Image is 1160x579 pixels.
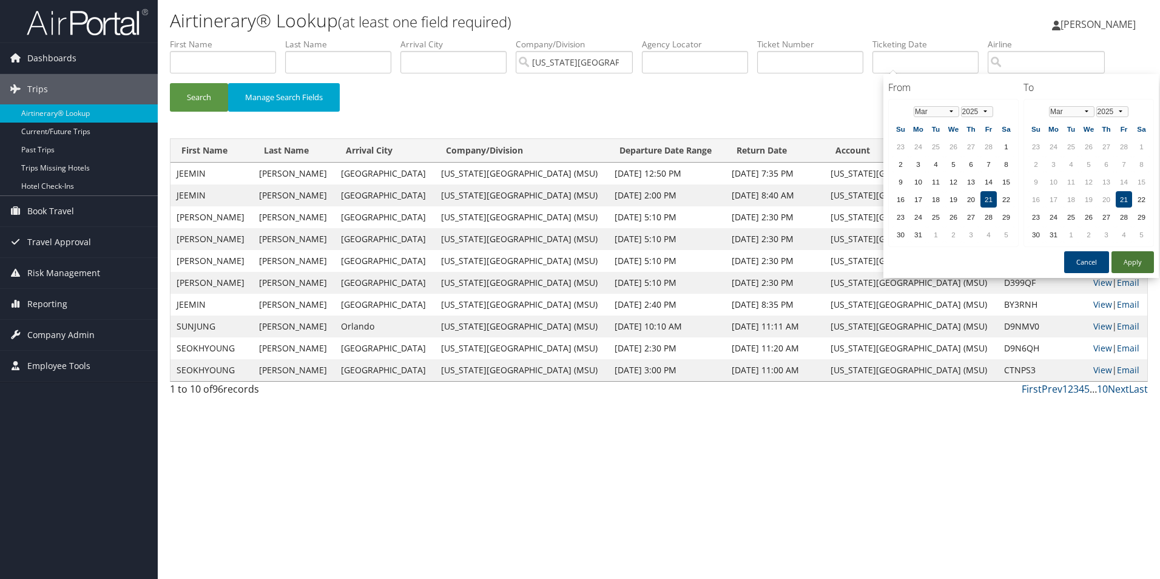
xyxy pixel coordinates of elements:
[1081,156,1097,172] td: 5
[1028,156,1044,172] td: 2
[335,250,434,272] td: [GEOGRAPHIC_DATA]
[824,206,998,228] td: [US_STATE][GEOGRAPHIC_DATA] (MSU)
[757,38,872,50] label: Ticket Number
[824,163,998,185] td: [US_STATE][GEOGRAPHIC_DATA] (MSU)
[726,139,824,163] th: Return Date: activate to sort column ascending
[892,191,909,208] td: 16
[824,337,998,359] td: [US_STATE][GEOGRAPHIC_DATA] (MSU)
[170,83,228,112] button: Search
[335,206,434,228] td: [GEOGRAPHIC_DATA]
[1084,382,1090,396] a: 5
[1098,174,1114,190] td: 13
[1098,121,1114,137] th: Th
[1116,209,1132,225] td: 28
[27,227,91,257] span: Travel Approval
[170,228,253,250] td: [PERSON_NAME]
[892,174,909,190] td: 9
[1093,277,1112,288] a: View
[435,185,609,206] td: [US_STATE][GEOGRAPHIC_DATA] (MSU)
[335,163,434,185] td: [GEOGRAPHIC_DATA]
[609,359,726,381] td: [DATE] 3:00 PM
[726,228,824,250] td: [DATE] 2:30 PM
[1028,121,1044,137] th: Su
[945,174,962,190] td: 12
[892,138,909,155] td: 23
[726,294,824,316] td: [DATE] 8:35 PM
[963,191,979,208] td: 20
[928,156,944,172] td: 4
[1045,138,1062,155] td: 24
[872,38,988,50] label: Ticketing Date
[1097,382,1108,396] a: 10
[892,156,909,172] td: 2
[1116,156,1132,172] td: 7
[253,316,336,337] td: [PERSON_NAME]
[1042,382,1062,396] a: Prev
[1081,226,1097,243] td: 2
[1111,251,1154,273] button: Apply
[1081,121,1097,137] th: We
[1081,191,1097,208] td: 19
[435,139,609,163] th: Company/Division
[170,163,253,185] td: JEEMIN
[928,191,944,208] td: 18
[726,206,824,228] td: [DATE] 2:30 PM
[1022,382,1042,396] a: First
[1063,121,1079,137] th: Tu
[998,316,1087,337] td: D9NMV0
[609,139,726,163] th: Departure Date Range: activate to sort column ascending
[1081,138,1097,155] td: 26
[910,191,926,208] td: 17
[1045,156,1062,172] td: 3
[1117,320,1139,332] a: Email
[1129,382,1148,396] a: Last
[892,121,909,137] th: Su
[435,250,609,272] td: [US_STATE][GEOGRAPHIC_DATA] (MSU)
[212,382,223,396] span: 96
[892,209,909,225] td: 23
[170,316,253,337] td: SUNJUNG
[609,272,726,294] td: [DATE] 5:10 PM
[824,316,998,337] td: [US_STATE][GEOGRAPHIC_DATA] (MSU)
[998,138,1014,155] td: 1
[1133,209,1150,225] td: 29
[1081,174,1097,190] td: 12
[824,250,998,272] td: [US_STATE][GEOGRAPHIC_DATA] (MSU)
[170,185,253,206] td: JEEMIN
[1093,364,1112,376] a: View
[228,83,340,112] button: Manage Search Fields
[435,294,609,316] td: [US_STATE][GEOGRAPHIC_DATA] (MSU)
[170,250,253,272] td: [PERSON_NAME]
[945,138,962,155] td: 26
[1062,382,1068,396] a: 1
[170,206,253,228] td: [PERSON_NAME]
[253,337,336,359] td: [PERSON_NAME]
[980,209,997,225] td: 28
[253,206,336,228] td: [PERSON_NAME]
[945,226,962,243] td: 2
[888,81,1019,94] h4: From
[1117,342,1139,354] a: Email
[980,121,997,137] th: Fr
[253,250,336,272] td: [PERSON_NAME]
[910,174,926,190] td: 10
[824,294,998,316] td: [US_STATE][GEOGRAPHIC_DATA] (MSU)
[170,359,253,381] td: SEOKHYOUNG
[609,163,726,185] td: [DATE] 12:50 PM
[609,337,726,359] td: [DATE] 2:30 PM
[1063,174,1079,190] td: 11
[1098,209,1114,225] td: 27
[27,320,95,350] span: Company Admin
[253,359,336,381] td: [PERSON_NAME]
[928,121,944,137] th: Tu
[726,359,824,381] td: [DATE] 11:00 AM
[27,258,100,288] span: Risk Management
[253,272,336,294] td: [PERSON_NAME]
[253,294,336,316] td: [PERSON_NAME]
[998,191,1014,208] td: 22
[435,337,609,359] td: [US_STATE][GEOGRAPHIC_DATA] (MSU)
[1063,138,1079,155] td: 25
[963,226,979,243] td: 3
[1116,191,1132,208] td: 21
[824,139,998,163] th: Account: activate to sort column ascending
